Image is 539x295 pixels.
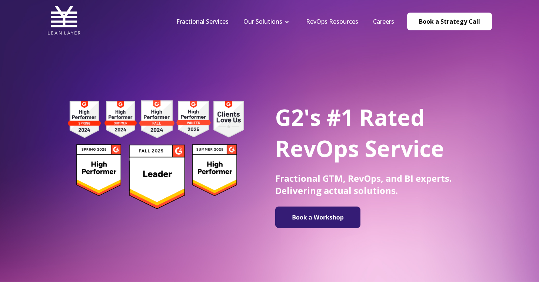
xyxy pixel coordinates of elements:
img: Lean Layer Logo [47,4,81,37]
span: G2's #1 Rated RevOps Service [275,102,444,164]
a: Fractional Services [176,17,229,26]
a: Careers [373,17,394,26]
img: Book a Workshop [279,209,357,225]
div: Navigation Menu [169,17,402,26]
img: g2 badges [55,98,257,211]
a: Book a Strategy Call [407,13,492,30]
span: Fractional GTM, RevOps, and BI experts. Delivering actual solutions. [275,172,452,197]
a: Our Solutions [243,17,282,26]
a: RevOps Resources [306,17,358,26]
